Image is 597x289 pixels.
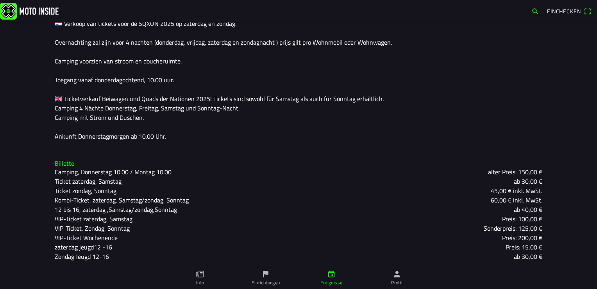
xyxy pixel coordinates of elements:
ion-text: Preis: 100,00 € [502,214,542,224]
ion-label: Profil [391,279,402,286]
div: 🇳🇱 Verkoop van tickets voor de SQXON 2025 op zaterdag en zondag. Overnachting zal zijn voor 4 nac... [55,19,542,141]
ion-text: Kombi-Ticket, zaterdag, Samstag/zondag, Sonntag [55,195,189,205]
ion-text: 12 bis 16, zaterdag ,Samstag/zondag,Sonntag [55,205,177,214]
span: Einchecken [547,7,581,15]
ion-text: ab 40,00 € [514,205,542,214]
ion-text: 60,00 € inkl. MwSt. [491,195,542,205]
ion-text: Ticket zondag, Sonntag [55,186,116,195]
ion-text: zaterdag jeugd12 -16 [55,242,112,252]
ion-label: Einrichtungen [252,279,280,286]
ion-icon: Person [393,270,401,278]
ion-text: Ticket zaterdag, Samstag [55,177,122,186]
ion-text: ab 30,00 € [514,177,542,186]
ion-text: Preis: 200,00 € [502,233,542,242]
ion-text: 45,00 € inkl. MwSt. [491,186,542,195]
ion-text: VIP-Ticket, Zondag, Sonntag [55,224,130,233]
ion-text: ab 30,00 € [514,252,542,261]
ion-text: Camping, Donnerstag 10.00 / Montag 10.00 [55,167,172,177]
a: EincheckenQR-Scanner [543,4,595,18]
ion-text: Preis: 15,00 € [506,242,542,252]
ion-text: VIP-Ticket Wochenende [55,233,118,242]
ion-text: Sonderpreis: 125,00 € [484,224,542,233]
ion-icon: Kalender [327,270,336,278]
ion-icon: Papier [196,270,204,278]
h3: Billette [55,160,542,167]
ion-icon: Flagge [261,270,270,278]
ion-label: Ereignisse [320,279,343,286]
ion-label: Info [196,279,204,286]
ion-text: alter Preis: 150,00 € [488,167,542,177]
ion-text: VIP-Ticket zaterdag, Samstag [55,214,132,224]
ion-text: Zondag Jeugd 12-16 [55,252,109,261]
a: suchen [527,4,543,18]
